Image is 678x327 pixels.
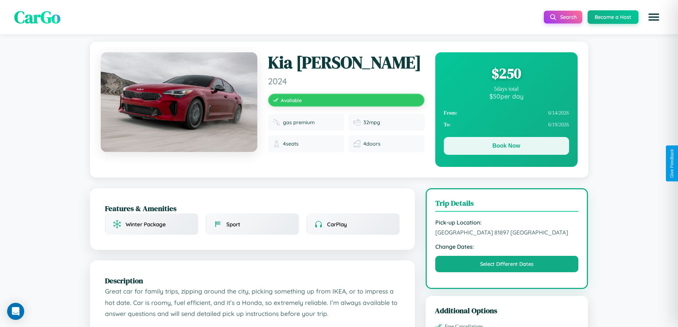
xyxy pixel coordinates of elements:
span: [GEOGRAPHIC_DATA] 81897 [GEOGRAPHIC_DATA] [435,229,579,236]
img: Kia Borrego 2024 [101,52,257,152]
span: Sport [226,221,240,228]
img: Fuel type [273,119,280,126]
div: Give Feedback [669,149,674,178]
img: Seats [273,140,280,147]
h3: Additional Options [435,305,579,316]
img: Doors [353,140,361,147]
button: Become a Host [588,10,638,24]
div: $ 50 per day [444,92,569,100]
div: 6 / 19 / 2026 [444,119,569,131]
div: 6 / 14 / 2026 [444,107,569,119]
span: CarGo [14,5,61,29]
span: 4 seats [283,141,299,147]
p: Great car for family trips, zipping around the city, picking something up from IKEA, or to impres... [105,286,400,320]
span: gas premium [283,119,315,126]
span: CarPlay [327,221,347,228]
strong: To: [444,122,451,128]
div: 5 days total [444,86,569,92]
div: Open Intercom Messenger [7,303,24,320]
button: Select Different Dates [435,256,579,272]
h2: Description [105,275,400,286]
strong: From: [444,110,458,116]
strong: Pick-up Location: [435,219,579,226]
button: Search [544,11,582,23]
strong: Change Dates: [435,243,579,250]
span: 4 doors [363,141,380,147]
h2: Features & Amenities [105,203,400,213]
span: 2024 [268,76,425,86]
button: Open menu [644,7,664,27]
div: $ 250 [444,64,569,83]
button: Book Now [444,137,569,155]
h3: Trip Details [435,198,579,212]
span: Winter Package [126,221,166,228]
span: Search [560,14,577,20]
img: Fuel efficiency [353,119,361,126]
span: Available [281,97,302,103]
span: 32 mpg [363,119,380,126]
h1: Kia [PERSON_NAME] [268,52,425,73]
